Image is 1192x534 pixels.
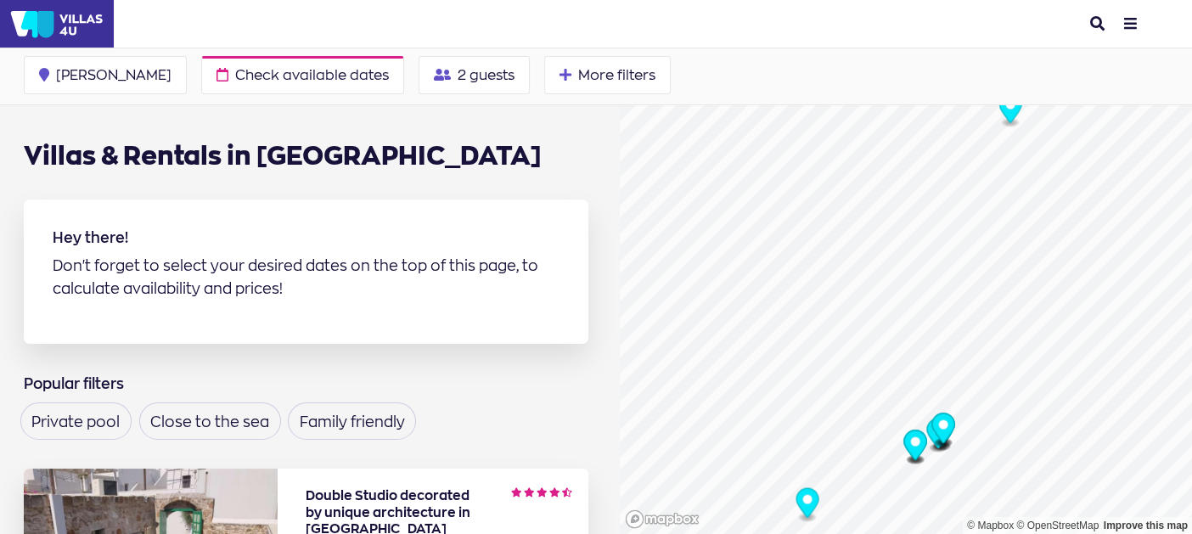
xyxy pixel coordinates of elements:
span: [PERSON_NAME] [56,68,171,82]
h1: Villas & Rentals in [GEOGRAPHIC_DATA] [24,120,588,184]
a: Mapbox [967,520,1014,531]
h2: Hey there! [53,228,559,247]
div: Map marker [904,430,927,465]
p: Don't forget to select your desired dates on the top of this page, to calculate availability and ... [53,254,559,300]
a: OpenStreetMap [1016,520,1099,531]
a: Map feedback [1104,520,1188,531]
span: 2 guests [458,68,514,82]
span: Check available dates [235,68,389,82]
div: Map marker [999,93,1022,128]
div: Map marker [927,419,950,453]
button: Check available dates [201,56,404,94]
div: Map marker [796,488,819,523]
div: Map marker [932,413,955,448]
span: More filters [578,68,655,82]
button: 2 guests [419,56,530,94]
label: Private pool [31,414,120,429]
label: Family friendly [300,414,405,429]
legend: Popular filters [24,373,416,396]
a: Mapbox logo [625,509,700,529]
button: [PERSON_NAME] [24,56,187,94]
button: More filters [544,56,671,94]
div: Map marker [931,417,953,452]
label: Close to the sea [150,414,269,429]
